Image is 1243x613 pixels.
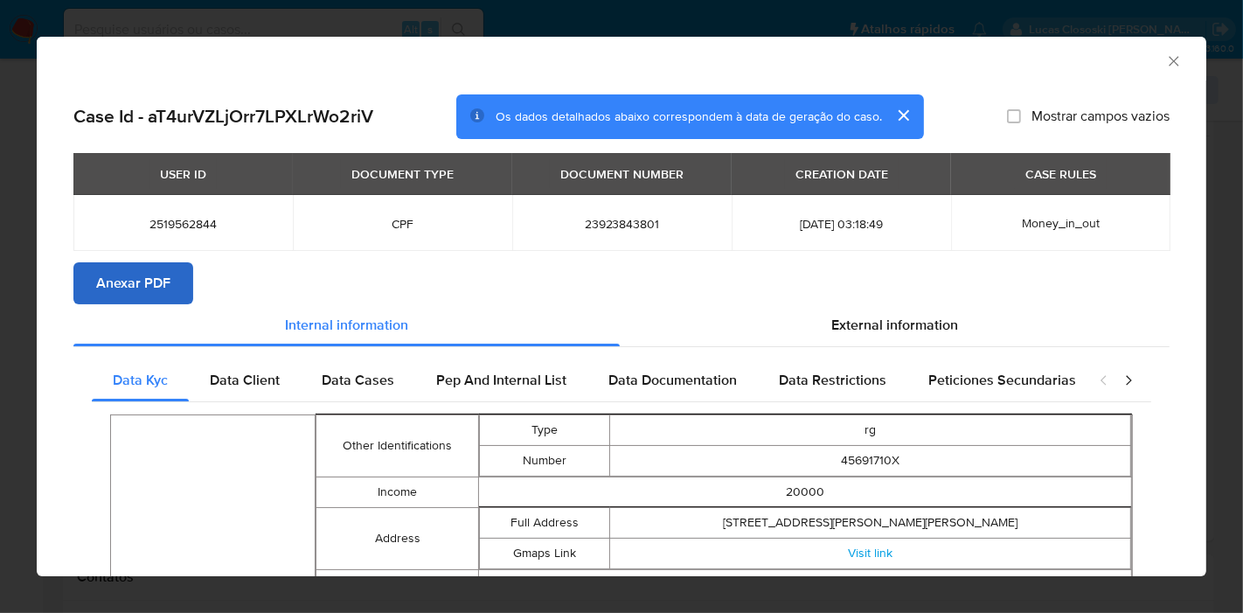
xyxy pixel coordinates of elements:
a: Visit link [848,544,892,561]
span: External information [831,315,958,335]
button: cerrar [882,94,924,136]
td: Income [316,477,479,507]
span: Os dados detalhados abaixo correspondem à data de geração do caso. [496,108,882,125]
span: Data Cases [322,370,394,390]
span: Money_in_out [1022,214,1100,232]
div: USER ID [149,159,217,189]
span: [DATE] 03:18:49 [753,216,930,232]
span: 23923843801 [533,216,711,232]
td: Full Address [480,507,610,538]
span: Internal information [285,315,408,335]
span: CPF [314,216,491,232]
span: Data Documentation [608,370,737,390]
h2: Case Id - aT4urVZLjOrr7LPXLrWo2riV [73,105,373,128]
span: Data Restrictions [779,370,886,390]
td: [STREET_ADDRESS][PERSON_NAME][PERSON_NAME] [610,507,1131,538]
td: rg [610,414,1131,445]
td: 20000 [479,477,1132,507]
span: Pep And Internal List [436,370,566,390]
div: DOCUMENT NUMBER [550,159,694,189]
span: Peticiones Secundarias [928,370,1076,390]
td: Occupation [316,569,479,600]
input: Mostrar campos vazios [1007,109,1021,123]
div: CASE RULES [1015,159,1107,189]
span: Anexar PDF [96,264,170,303]
div: DOCUMENT TYPE [341,159,464,189]
td: Address [316,507,479,569]
div: Detailed info [73,304,1170,346]
div: Detailed internal info [92,359,1081,401]
td: Number [480,445,610,476]
button: Fechar a janela [1165,52,1181,68]
span: Data Kyc [113,370,168,390]
span: 2519562844 [94,216,272,232]
span: Mostrar campos vazios [1031,108,1170,125]
td: 45691710X [610,445,1131,476]
td: Autônomo (a) vinculado (a) a app [479,569,1132,600]
div: closure-recommendation-modal [37,37,1206,576]
td: Type [480,414,610,445]
td: Other Identifications [316,414,479,477]
button: Anexar PDF [73,262,193,304]
span: Data Client [210,370,280,390]
td: Gmaps Link [480,538,610,568]
div: CREATION DATE [785,159,899,189]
